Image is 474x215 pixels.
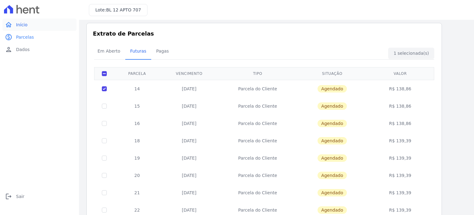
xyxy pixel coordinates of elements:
[368,115,433,132] td: R$ 138,86
[160,97,218,115] td: [DATE]
[5,33,12,41] i: paid
[160,167,218,184] td: [DATE]
[16,193,24,200] span: Sair
[368,149,433,167] td: R$ 139,39
[160,115,218,132] td: [DATE]
[368,80,433,97] td: R$ 138,86
[160,67,218,80] th: Vencimento
[93,44,125,60] a: Em Aberto
[368,97,433,115] td: R$ 138,86
[218,80,297,97] td: Parcela do Cliente
[318,189,347,196] span: Agendado
[318,137,347,144] span: Agendado
[16,22,27,28] span: Início
[2,43,77,56] a: personDados
[94,45,124,57] span: Em Aberto
[114,80,160,97] td: 14
[318,154,347,162] span: Agendado
[218,149,297,167] td: Parcela do Cliente
[2,31,77,43] a: paidParcelas
[114,167,160,184] td: 20
[160,80,218,97] td: [DATE]
[2,190,77,203] a: logoutSair
[114,97,160,115] td: 15
[16,46,30,53] span: Dados
[114,67,160,80] th: Parcela
[218,115,297,132] td: Parcela do Cliente
[318,85,347,92] span: Agendado
[5,46,12,53] i: person
[368,67,433,80] th: Valor
[368,132,433,149] td: R$ 139,39
[152,45,173,57] span: Pagas
[93,29,435,38] h3: Extrato de Parcelas
[318,120,347,127] span: Agendado
[114,132,160,149] td: 18
[95,7,141,13] h3: Lote:
[218,132,297,149] td: Parcela do Cliente
[218,167,297,184] td: Parcela do Cliente
[218,67,297,80] th: Tipo
[106,7,141,12] span: BL 12 APTO 707
[160,132,218,149] td: [DATE]
[297,67,368,80] th: Situação
[160,149,218,167] td: [DATE]
[127,45,150,57] span: Futuras
[5,193,12,200] i: logout
[114,115,160,132] td: 16
[5,21,12,28] i: home
[2,19,77,31] a: homeInício
[114,149,160,167] td: 19
[160,184,218,201] td: [DATE]
[318,172,347,179] span: Agendado
[318,206,347,214] span: Agendado
[318,102,347,110] span: Agendado
[16,34,34,40] span: Parcelas
[114,184,160,201] td: 21
[368,167,433,184] td: R$ 139,39
[218,184,297,201] td: Parcela do Cliente
[125,44,151,60] a: Futuras
[151,44,174,60] a: Pagas
[368,184,433,201] td: R$ 139,39
[218,97,297,115] td: Parcela do Cliente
